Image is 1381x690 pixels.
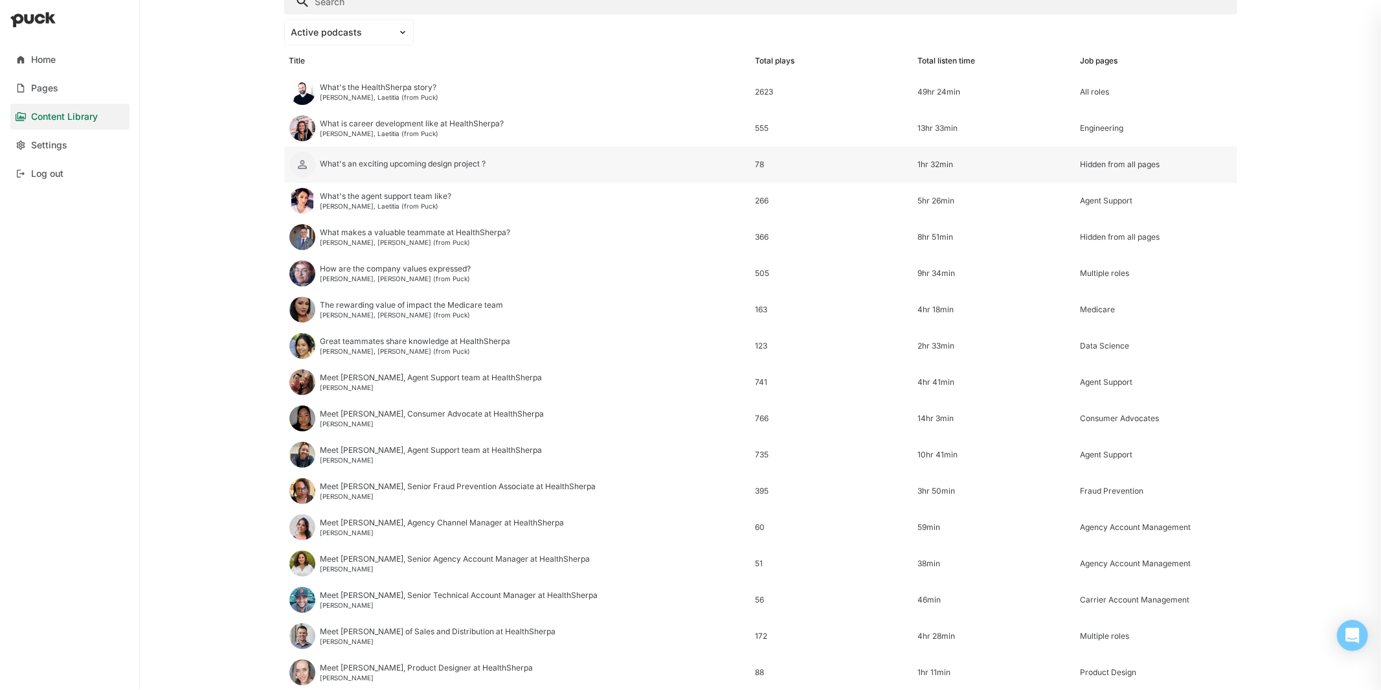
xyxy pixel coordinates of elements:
[1080,450,1232,459] div: Agent Support
[1080,523,1232,532] div: Agency Account Management
[320,337,511,346] div: Great teammates share knowledge at HealthSherpa
[1080,124,1232,133] div: Engineering
[1080,56,1117,65] div: Job pages
[756,196,908,205] div: 266
[756,523,908,532] div: 60
[756,233,908,242] div: 366
[320,627,556,636] div: Meet [PERSON_NAME] of Sales and Distribution at HealthSherpa
[917,378,1070,387] div: 4hr 41min
[320,638,556,645] div: [PERSON_NAME]
[1080,595,1232,604] div: Carrier Account Management
[320,518,565,527] div: Meet [PERSON_NAME], Agency Channel Manager at HealthSherpa
[31,168,63,179] div: Log out
[917,450,1070,459] div: 10hr 41min
[320,420,545,428] div: [PERSON_NAME]
[320,119,504,128] div: What is career development like at HealthSherpa?
[31,111,98,122] div: Content Library
[31,54,56,65] div: Home
[320,202,452,210] div: [PERSON_NAME], Laetitia (from Puck)
[1080,233,1232,242] div: Hidden from all pages
[1080,341,1232,351] div: Data Science
[320,529,565,536] div: [PERSON_NAME]
[31,140,67,151] div: Settings
[756,160,908,169] div: 78
[917,269,1070,278] div: 9hr 34min
[917,56,975,65] div: Total listen time
[756,414,908,423] div: 766
[917,87,1070,97] div: 49hr 24min
[320,663,533,673] div: Meet [PERSON_NAME], Product Designer at HealthSherpa
[1080,305,1232,314] div: Medicare
[917,341,1070,351] div: 2hr 33min
[320,456,543,464] div: [PERSON_NAME]
[917,559,1070,568] div: 38min
[10,104,129,130] a: Content Library
[756,559,908,568] div: 51
[1080,269,1232,278] div: Multiple roles
[1080,668,1232,677] div: Product Design
[756,269,908,278] div: 505
[320,482,596,491] div: Meet [PERSON_NAME], Senior Fraud Prevention Associate at HealthSherpa
[1337,620,1368,651] div: Open Intercom Messenger
[320,311,504,319] div: [PERSON_NAME], [PERSON_NAME] (from Puck)
[320,601,598,609] div: [PERSON_NAME]
[756,450,908,459] div: 735
[917,160,1070,169] div: 1hr 32min
[756,87,908,97] div: 2623
[320,83,439,92] div: What's the HealthSherpa story?
[10,132,129,158] a: Settings
[320,275,471,282] div: [PERSON_NAME], [PERSON_NAME] (from Puck)
[320,264,471,273] div: How are the company values expressed?
[756,341,908,351] div: 123
[1080,632,1232,641] div: Multiple roles
[756,487,908,496] div: 395
[320,565,590,573] div: [PERSON_NAME]
[917,305,1070,314] div: 4hr 18min
[917,595,1070,604] div: 46min
[756,124,908,133] div: 555
[320,347,511,355] div: [PERSON_NAME], [PERSON_NAME] (from Puck)
[320,192,452,201] div: What's the agent support team like?
[10,47,129,73] a: Home
[320,228,511,237] div: What makes a valuable teammate at HealthSherpa?
[320,591,598,600] div: Meet [PERSON_NAME], Senior Technical Account Manager at HealthSherpa
[917,414,1070,423] div: 14hr 3min
[320,446,543,455] div: Meet [PERSON_NAME], Agent Support team at HealthSherpa
[320,555,590,564] div: Meet [PERSON_NAME], Senior Agency Account Manager at HealthSherpa
[1080,87,1232,97] div: All roles
[320,492,596,500] div: [PERSON_NAME]
[320,238,511,246] div: [PERSON_NAME], [PERSON_NAME] (from Puck)
[917,668,1070,677] div: 1hr 11min
[917,124,1070,133] div: 13hr 33min
[320,384,543,391] div: [PERSON_NAME]
[10,75,129,101] a: Pages
[1080,196,1232,205] div: Agent Support
[917,233,1070,242] div: 8hr 51min
[756,305,908,314] div: 163
[320,409,545,419] div: Meet [PERSON_NAME], Consumer Advocate at HealthSherpa
[320,373,543,382] div: Meet [PERSON_NAME], Agent Support team at HealthSherpa
[756,595,908,604] div: 56
[917,632,1070,641] div: 4hr 28min
[1080,487,1232,496] div: Fraud Prevention
[917,487,1070,496] div: 3hr 50min
[756,56,795,65] div: Total plays
[320,130,504,137] div: [PERSON_NAME], Laetitia (from Puck)
[320,301,504,310] div: The rewarding value of impact the Medicare team
[320,159,486,168] div: What's an exciting upcoming design project ?
[31,83,58,94] div: Pages
[756,378,908,387] div: 741
[1080,378,1232,387] div: Agent Support
[756,668,908,677] div: 88
[1080,414,1232,423] div: Consumer Advocates
[756,632,908,641] div: 172
[289,56,306,65] div: Title
[1080,160,1232,169] div: Hidden from all pages
[320,674,533,682] div: [PERSON_NAME]
[917,523,1070,532] div: 59min
[320,93,439,101] div: [PERSON_NAME], Laetitia (from Puck)
[917,196,1070,205] div: 5hr 26min
[1080,559,1232,568] div: Agency Account Management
